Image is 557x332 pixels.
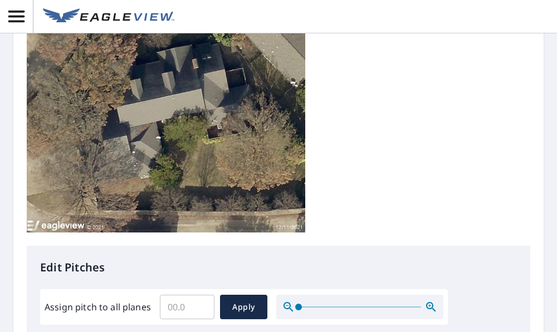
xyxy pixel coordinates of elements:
button: Apply [220,295,267,319]
label: Assign pitch to all planes [45,300,151,314]
p: Edit Pitches [40,259,517,276]
img: Top image [27,10,305,232]
img: EV Logo [43,8,174,25]
input: 00.0 [160,291,214,323]
span: Apply [229,300,258,314]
